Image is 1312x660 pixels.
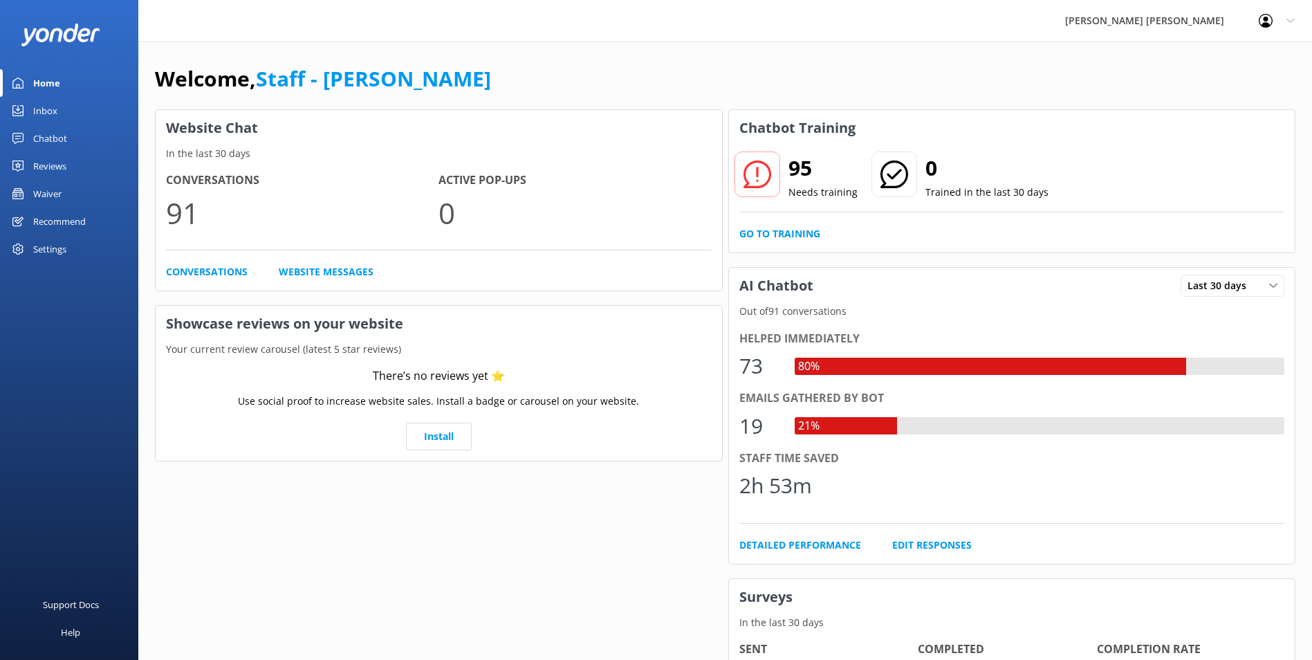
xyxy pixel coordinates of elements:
p: Use social proof to increase website sales. Install a badge or carousel on your website. [238,394,639,409]
div: Home [33,69,60,97]
h1: Welcome, [155,62,491,95]
div: 19 [739,410,781,443]
h3: Showcase reviews on your website [156,306,722,342]
h3: AI Chatbot [729,268,824,304]
div: Help [61,618,80,646]
div: 21% [795,417,823,435]
div: 80% [795,358,823,376]
div: Support Docs [43,591,99,618]
h4: Completion Rate [1097,641,1276,659]
p: In the last 30 days [729,615,1295,630]
p: Out of 91 conversations [729,304,1295,319]
span: Last 30 days [1188,278,1255,293]
div: Emails gathered by bot [739,389,1285,407]
h3: Chatbot Training [729,110,866,146]
a: Edit Responses [892,538,972,553]
div: Inbox [33,97,57,125]
p: Your current review carousel (latest 5 star reviews) [156,342,722,357]
div: Reviews [33,152,66,180]
div: 2h 53m [739,469,812,502]
h2: 0 [925,152,1048,185]
div: Helped immediately [739,330,1285,348]
div: Staff time saved [739,450,1285,468]
div: 73 [739,349,781,383]
h4: Sent [739,641,918,659]
h4: Conversations [166,172,438,190]
div: Settings [33,235,66,263]
a: Install [406,423,472,450]
img: yonder-white-logo.png [21,24,100,46]
a: Website Messages [279,264,373,279]
p: 0 [438,190,711,236]
h3: Website Chat [156,110,722,146]
p: In the last 30 days [156,146,722,161]
a: Go to Training [739,226,820,241]
p: 91 [166,190,438,236]
h4: Completed [918,641,1097,659]
a: Staff - [PERSON_NAME] [256,64,491,93]
a: Conversations [166,264,248,279]
h2: 95 [788,152,858,185]
div: Chatbot [33,125,67,152]
h4: Active Pop-ups [438,172,711,190]
h3: Surveys [729,579,1295,615]
div: Recommend [33,208,86,235]
a: Detailed Performance [739,538,861,553]
div: Waiver [33,180,62,208]
div: There’s no reviews yet ⭐ [373,367,505,385]
p: Needs training [788,185,858,200]
p: Trained in the last 30 days [925,185,1048,200]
